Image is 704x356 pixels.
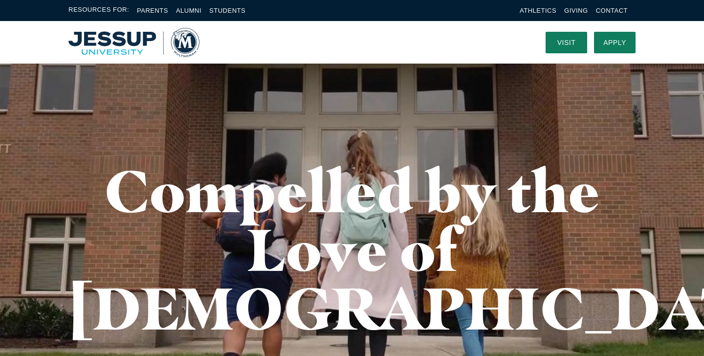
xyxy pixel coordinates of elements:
a: Apply [594,32,636,53]
a: Contact [596,7,628,14]
span: Resources For: [68,5,129,16]
h1: Compelled by the Love of [DEMOGRAPHIC_DATA] [68,161,636,337]
a: Visit [546,32,587,53]
a: Students [209,7,245,14]
a: Athletics [520,7,556,14]
a: Home [68,28,199,57]
a: Giving [564,7,588,14]
img: Multnomah University Logo [68,28,199,57]
a: Alumni [176,7,201,14]
a: Parents [137,7,168,14]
